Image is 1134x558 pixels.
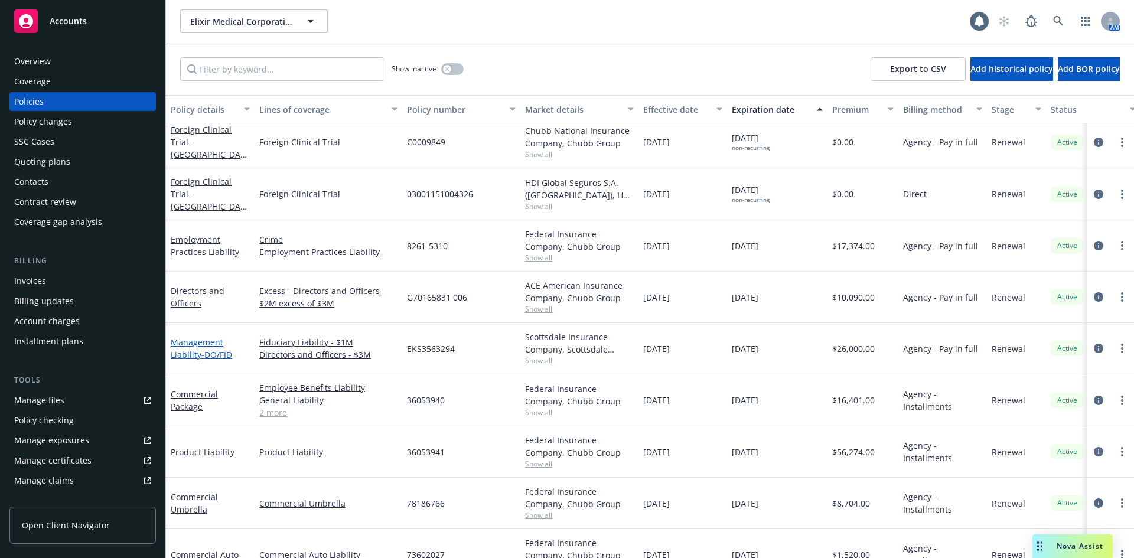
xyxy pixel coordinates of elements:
a: Commercial Package [171,389,218,412]
div: Manage files [14,391,64,410]
span: $56,274.00 [832,446,875,458]
div: Scottsdale Insurance Company, Scottsdale Insurance Company (Nationwide), CRC Group [525,331,634,355]
a: Fiduciary Liability - $1M [259,336,397,348]
span: [DATE] [732,497,758,510]
div: Tools [9,374,156,386]
a: more [1115,341,1129,355]
div: Account charges [14,312,80,331]
span: Accounts [50,17,87,26]
span: Agency - Pay in full [903,240,978,252]
span: $8,704.00 [832,497,870,510]
a: Directors and Officers - $3M [259,348,397,361]
a: Employee Benefits Liability [259,381,397,394]
button: Effective date [638,95,727,123]
span: Active [1055,189,1079,200]
span: Show all [525,149,634,159]
span: Show all [525,355,634,366]
button: Nova Assist [1032,534,1113,558]
span: Manage exposures [9,431,156,450]
span: Agency - Pay in full [903,136,978,148]
span: [DATE] [732,240,758,252]
span: 36053940 [407,394,445,406]
span: Show all [525,407,634,417]
div: Premium [832,103,881,116]
a: Crime [259,233,397,246]
div: Federal Insurance Company, Chubb Group [525,434,634,459]
span: $10,090.00 [832,291,875,304]
div: Policy checking [14,411,74,430]
a: circleInformation [1091,393,1106,407]
a: Manage BORs [9,491,156,510]
span: C0009849 [407,136,445,148]
a: Manage files [9,391,156,410]
span: [DATE] [643,342,670,355]
div: Quoting plans [14,152,70,171]
span: Direct [903,188,927,200]
a: circleInformation [1091,341,1106,355]
span: Nova Assist [1057,541,1103,551]
button: Add BOR policy [1058,57,1120,81]
span: $16,401.00 [832,394,875,406]
a: Search [1047,9,1070,33]
a: Management Liability [171,337,232,360]
div: Policy number [407,103,503,116]
span: Agency - Installments [903,491,982,515]
a: 2 more [259,406,397,419]
div: Drag to move [1032,534,1047,558]
a: circleInformation [1091,239,1106,253]
span: G70165831 006 [407,291,467,304]
a: Contacts [9,172,156,191]
a: Excess - Directors and Officers $2M excess of $3M [259,285,397,309]
span: Add historical policy [970,63,1053,74]
a: Foreign Clinical Trial [259,188,397,200]
div: Federal Insurance Company, Chubb Group [525,228,634,253]
div: Billing updates [14,292,74,311]
span: [DATE] [643,240,670,252]
div: Invoices [14,272,46,291]
div: Stage [992,103,1028,116]
span: 03001151004326 [407,188,473,200]
span: [DATE] [643,446,670,458]
span: Active [1055,292,1079,302]
div: Billing [9,255,156,267]
span: 36053941 [407,446,445,458]
span: Renewal [992,446,1025,458]
span: [DATE] [643,497,670,510]
span: - [GEOGRAPHIC_DATA]/EXL-CL-1805 [171,136,247,172]
a: circleInformation [1091,496,1106,510]
a: more [1115,290,1129,304]
span: Agency - Installments [903,439,982,464]
button: Billing method [898,95,987,123]
a: Overview [9,52,156,71]
div: Coverage gap analysis [14,213,102,231]
span: Renewal [992,342,1025,355]
button: Market details [520,95,638,123]
button: Stage [987,95,1046,123]
span: Elixir Medical Corporation [190,15,292,28]
span: - [GEOGRAPHIC_DATA]/ELX-CL-2005 [171,188,247,224]
a: circleInformation [1091,135,1106,149]
input: Filter by keyword... [180,57,384,81]
span: [DATE] [732,291,758,304]
span: $17,374.00 [832,240,875,252]
span: Show all [525,510,634,520]
a: Manage claims [9,471,156,490]
a: Commercial Umbrella [259,497,397,510]
a: Start snowing [992,9,1016,33]
a: Commercial Umbrella [171,491,218,515]
a: Invoices [9,272,156,291]
div: Federal Insurance Company, Chubb Group [525,383,634,407]
span: Active [1055,395,1079,406]
span: Active [1055,498,1079,508]
span: Show all [525,304,634,314]
span: [DATE] [732,394,758,406]
span: Open Client Navigator [22,519,110,531]
span: Agency - Pay in full [903,291,978,304]
a: Employment Practices Liability [259,246,397,258]
div: Lines of coverage [259,103,384,116]
div: Federal Insurance Company, Chubb Group [525,485,634,510]
span: $26,000.00 [832,342,875,355]
a: Directors and Officers [171,285,224,309]
span: Active [1055,137,1079,148]
span: Agency - Installments [903,388,982,413]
